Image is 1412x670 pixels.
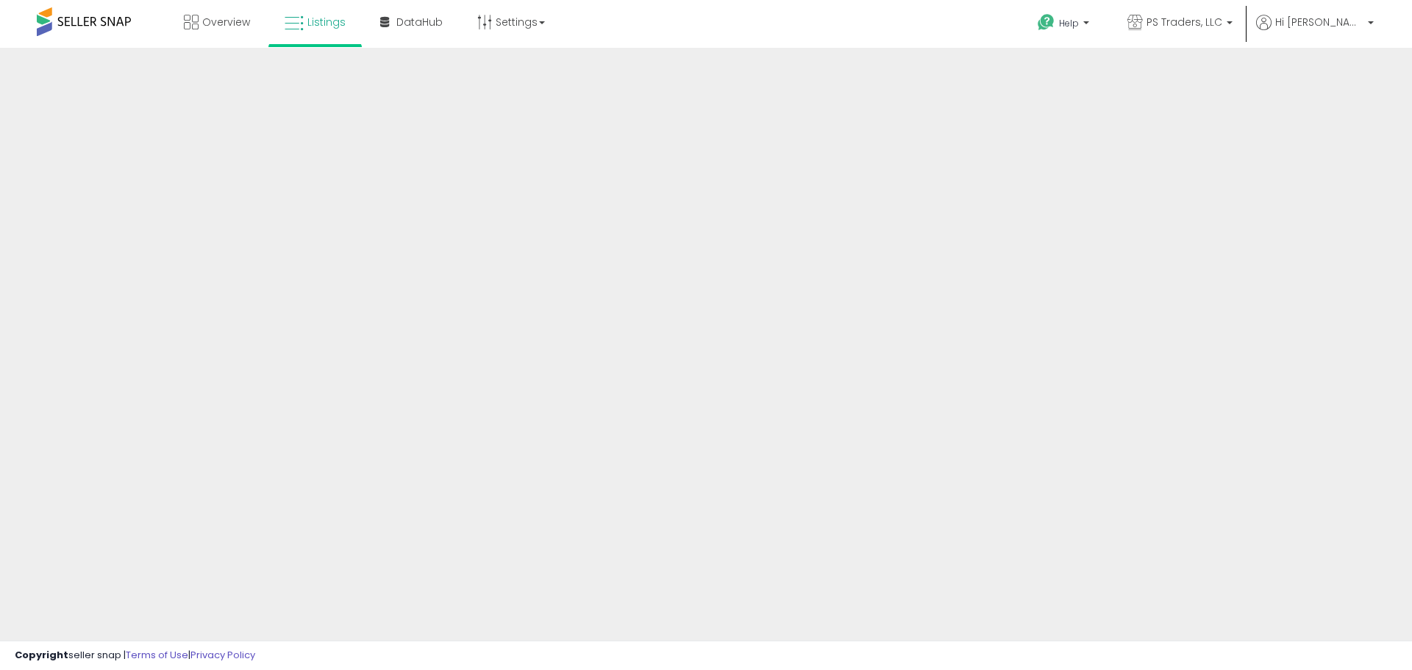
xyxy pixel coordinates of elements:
span: Overview [202,15,250,29]
a: Terms of Use [126,648,188,662]
span: PS Traders, LLC [1147,15,1222,29]
span: Hi [PERSON_NAME] [1275,15,1363,29]
i: Get Help [1037,13,1055,32]
a: Privacy Policy [190,648,255,662]
span: Listings [307,15,346,29]
strong: Copyright [15,648,68,662]
a: Hi [PERSON_NAME] [1256,15,1374,48]
div: seller snap | | [15,649,255,663]
a: Help [1026,2,1104,48]
span: Help [1059,17,1079,29]
span: DataHub [396,15,443,29]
